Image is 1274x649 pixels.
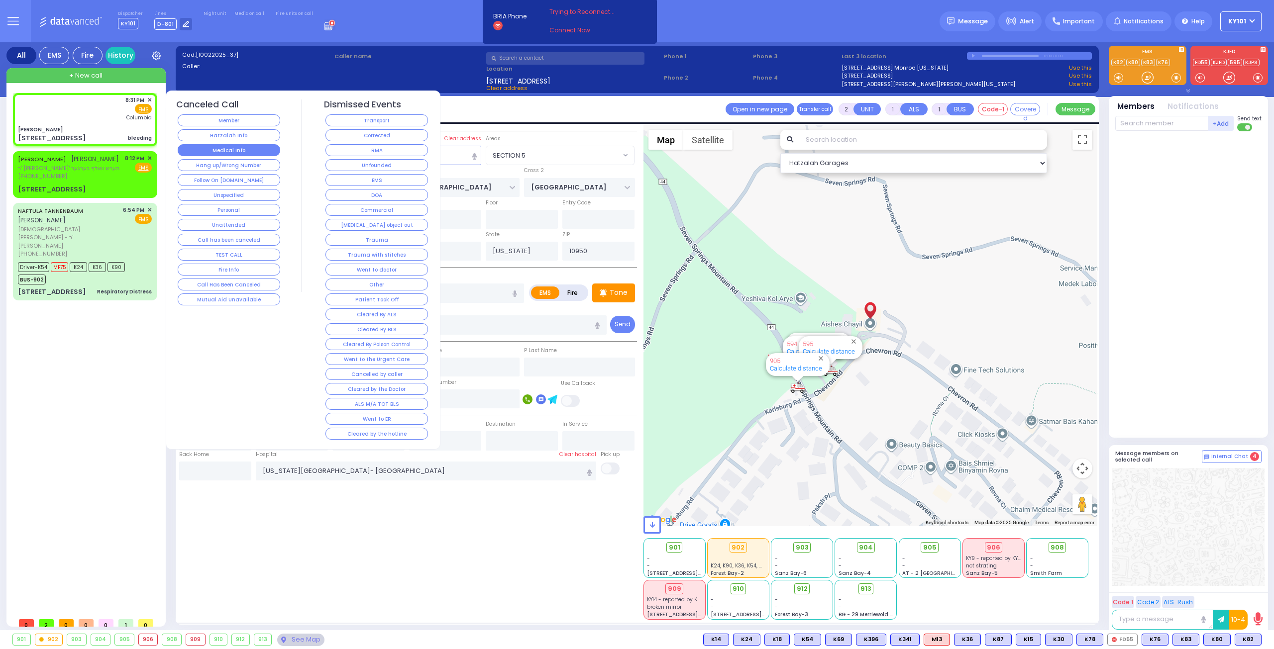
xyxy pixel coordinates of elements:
[816,354,826,363] button: Close
[1228,17,1246,26] span: KY101
[1208,116,1234,131] button: +Add
[1030,569,1062,577] span: Smith Farm
[803,340,813,348] a: 595
[1115,450,1202,463] h5: Message members on selected call
[486,146,621,164] span: SECTION 5
[493,151,526,161] span: SECTION 5
[859,543,873,553] span: 904
[1204,455,1209,460] img: comment-alt.png
[562,420,588,428] label: In Service
[954,634,981,646] div: BLS
[524,167,544,175] label: Cross 2
[1115,116,1208,131] input: Search member
[797,103,833,115] button: Transfer call
[1190,49,1268,56] label: KJFD
[325,204,428,216] button: Commercial
[325,278,428,290] button: Other
[562,231,570,239] label: ZIP
[325,219,428,231] button: [MEDICAL_DATA] object out
[1193,59,1210,66] a: FD55
[182,51,331,59] label: Cad:
[839,611,894,618] span: BG - 29 Merriewold S.
[106,47,135,64] a: History
[902,569,976,577] span: AT - 2 [GEOGRAPHIC_DATA]
[162,634,181,645] div: 908
[147,206,152,214] span: ✕
[18,225,119,250] span: [DEMOGRAPHIC_DATA][PERSON_NAME] - ר' [PERSON_NAME]
[178,293,280,305] button: Mutual Aid Unavailable
[256,451,278,459] label: Hospital
[147,96,152,104] span: ✕
[18,126,63,133] div: [PERSON_NAME]
[107,262,125,272] span: K90
[966,562,997,569] span: not strating
[486,52,644,65] input: Search a contact
[797,584,808,594] span: 912
[1020,17,1034,26] span: Alert
[1235,634,1262,646] div: K82
[1112,596,1134,608] button: Code 1
[665,583,683,594] div: 909
[1172,634,1199,646] div: BLS
[601,451,620,459] label: Pick up
[154,18,177,30] span: D-801
[1228,59,1242,66] a: 595
[1142,634,1168,646] div: K76
[775,569,807,577] span: Sanz Bay-6
[842,80,1015,89] a: [STREET_ADDRESS][PERSON_NAME][PERSON_NAME][US_STATE]
[325,398,428,410] button: ALS M/A TOT BLS
[325,264,428,276] button: Went to doctor
[1203,634,1231,646] div: BLS
[325,249,428,261] button: Trauma with stitches
[730,542,747,553] div: 902
[178,249,280,261] button: TEST CALL
[138,106,149,113] u: EMS
[1136,596,1161,608] button: Code 2
[1203,634,1231,646] div: K80
[1056,103,1095,115] button: Message
[325,323,428,335] button: Cleared By BLS
[69,71,103,81] span: + New call
[837,333,847,343] button: Close
[325,293,428,305] button: Patient Took Off
[726,103,794,115] a: Open in new page
[178,159,280,171] button: Hang up/Wrong Number
[325,308,428,320] button: Cleared By ALS
[1010,103,1040,115] button: Covered
[646,513,679,526] a: Open this area in Google Maps (opens a new window)
[325,338,428,350] button: Cleared By Poison Control
[860,584,871,594] span: 913
[486,146,635,165] span: SECTION 5
[325,144,428,156] button: RMA
[711,611,805,618] span: [STREET_ADDRESS][PERSON_NAME]
[325,383,428,395] button: Cleared by the Doctor
[59,619,74,627] span: 0
[958,16,988,26] span: Message
[125,155,144,162] span: 8:12 PM
[179,451,209,459] label: Back Home
[924,634,950,646] div: ALS
[1156,59,1170,66] a: K76
[1220,11,1262,31] button: KY101
[1162,596,1194,608] button: ALS-Rush
[703,634,729,646] div: K14
[39,15,106,27] img: Logo
[1124,17,1164,26] span: Notifications
[669,543,680,553] span: 901
[118,11,143,17] label: Dispatcher
[1069,72,1092,80] a: Use this
[325,129,428,141] button: Corrected
[138,164,149,172] u: EMS
[1229,610,1248,630] button: 10-4
[18,185,86,194] div: [STREET_ADDRESS]
[1109,49,1186,56] label: EMS
[178,204,280,216] button: Personal
[118,18,138,29] span: KY101
[647,603,682,611] span: broken mirror
[559,451,596,459] label: Clear hospital
[1045,634,1072,646] div: K30
[123,206,144,214] span: 6:54 PM
[6,47,36,64] div: All
[91,634,110,645] div: 904
[610,287,628,298] p: Tone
